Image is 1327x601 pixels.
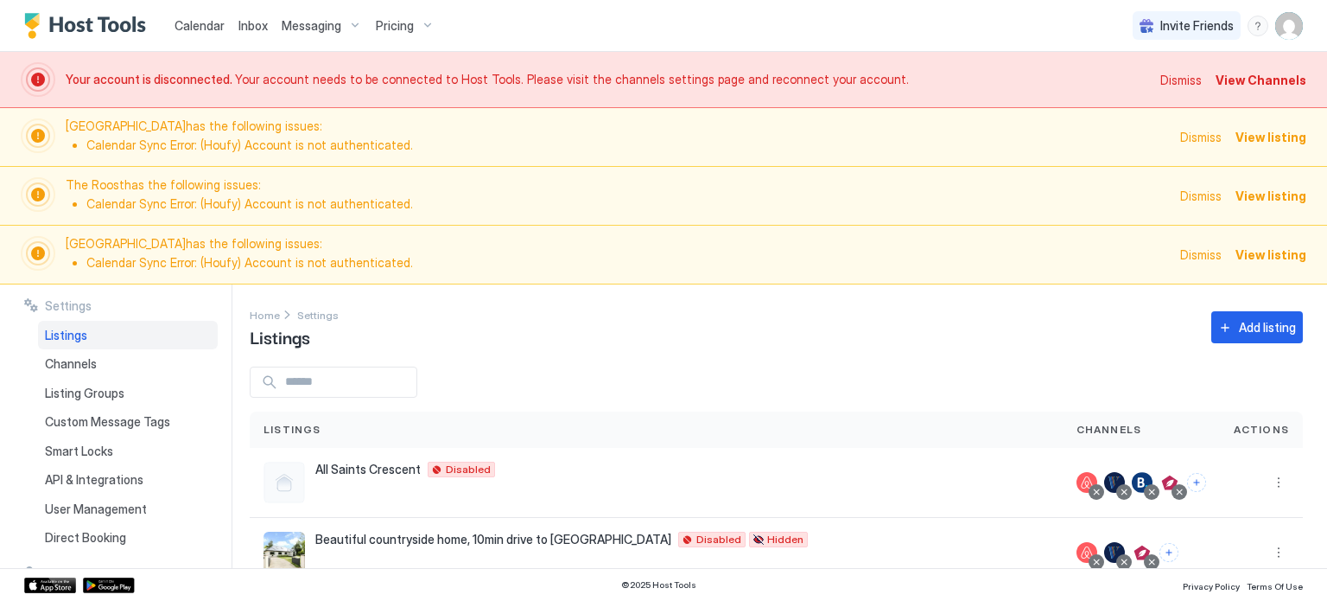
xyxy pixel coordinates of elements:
span: Smart Locks [45,444,113,459]
div: Breadcrumb [297,305,339,323]
span: User Management [45,502,147,517]
span: Settings [297,309,339,322]
div: Add listing [1239,318,1296,336]
div: View Channels [1216,71,1306,89]
span: Listing Groups [45,386,124,401]
span: Inbox [238,18,268,33]
span: Custom Message Tags [45,414,170,430]
div: Dismiss [1180,128,1222,146]
a: Inbox [238,16,268,35]
a: User Management [38,495,218,524]
a: API & Integrations [38,465,218,495]
button: Connect channels [1187,473,1206,492]
a: Direct Booking [38,523,218,553]
span: Messaging [282,18,341,34]
span: Settings [45,298,92,314]
div: View listing [1235,128,1306,146]
div: listing image [263,532,305,573]
a: Calendar [175,16,225,35]
span: Invite Friends [1160,18,1234,34]
span: Actions [1234,422,1289,438]
div: Breadcrumb [250,305,280,323]
span: Listings [45,328,87,343]
div: menu [1248,16,1268,36]
iframe: Intercom live chat [17,542,59,584]
span: The Roost has the following issues: [66,177,1170,214]
div: User profile [1275,12,1303,40]
li: Calendar Sync Error: (Houfy) Account is not authenticated. [86,255,1170,271]
span: [GEOGRAPHIC_DATA] has the following issues: [66,236,1170,273]
button: Add listing [1211,311,1303,343]
div: Dismiss [1180,246,1222,264]
a: Custom Message Tags [38,407,218,437]
span: Direct Booking [45,530,126,546]
div: View listing [1235,187,1306,205]
span: [GEOGRAPHIC_DATA] has the following issues: [66,118,1170,156]
span: Your account is disconnected. [66,72,235,86]
span: © 2025 Host Tools [621,579,696,591]
a: Settings [297,305,339,323]
span: Listings [263,422,321,438]
span: Home [250,309,280,322]
a: Terms Of Use [1247,576,1303,594]
span: API & Integrations [45,472,143,488]
span: Calendar [175,18,225,33]
span: Pricing [376,18,414,34]
span: Your account needs to be connected to Host Tools. Please visit the channels settings page and rec... [66,72,1150,87]
button: More options [1268,472,1289,493]
a: Listing Groups [38,379,218,408]
li: Calendar Sync Error: (Houfy) Account is not authenticated. [86,137,1170,153]
a: App Store [24,578,76,593]
a: Channels [38,349,218,379]
span: Listings [250,323,310,349]
div: menu [1268,542,1289,563]
a: Privacy Policy [1183,576,1240,594]
span: Channels [1076,422,1142,438]
a: Listings [38,321,218,350]
span: Channels [45,356,97,372]
a: Smart Locks [38,437,218,466]
button: Connect channels [1159,543,1178,562]
input: Input Field [278,368,416,397]
a: Google Play Store [83,578,135,593]
button: More options [1268,542,1289,563]
li: Calendar Sync Error: (Houfy) Account is not authenticated. [86,196,1170,212]
span: Beautiful countryside home, 10min drive to [GEOGRAPHIC_DATA] [315,532,671,547]
div: Dismiss [1160,71,1202,89]
span: User Settings [45,566,120,582]
div: View listing [1235,246,1306,264]
div: menu [1268,472,1289,493]
span: Privacy Policy [1183,581,1240,591]
span: Terms Of Use [1247,581,1303,591]
a: Host Tools Logo [24,13,154,39]
span: All Saints Crescent [315,462,421,477]
a: Home [250,305,280,323]
div: Dismiss [1180,187,1222,205]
